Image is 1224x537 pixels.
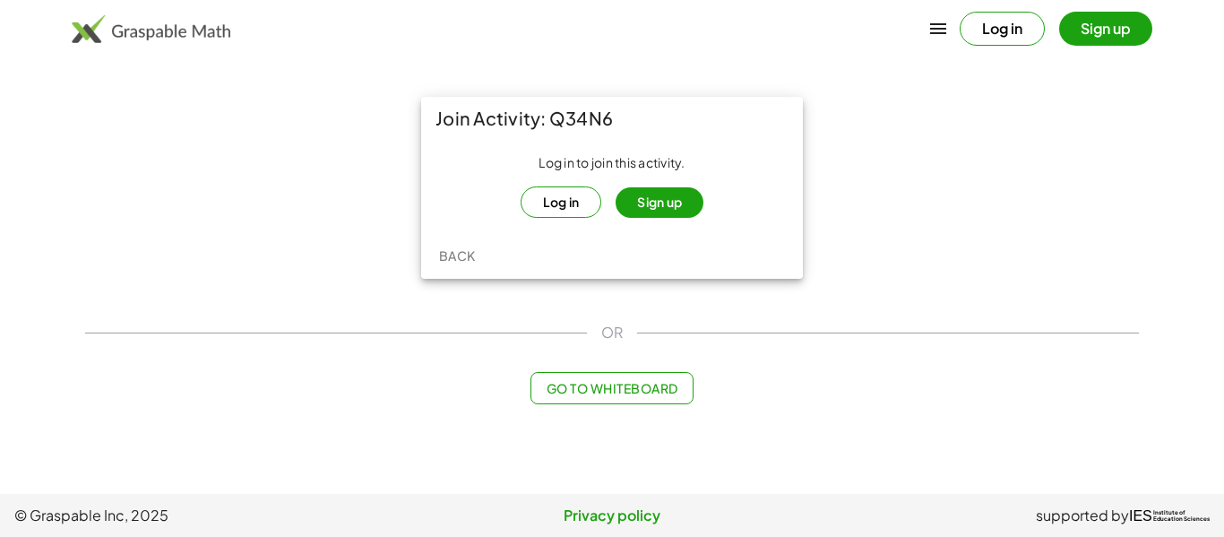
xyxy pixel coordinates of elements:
div: Join Activity: Q34N6 [421,97,803,140]
span: Institute of Education Sciences [1153,510,1210,523]
span: © Graspable Inc, 2025 [14,505,413,526]
button: Log in [960,12,1045,46]
div: Log in to join this activity. [435,154,789,218]
span: supported by [1036,505,1129,526]
span: Back [438,247,475,264]
button: Go to Whiteboard [530,372,693,404]
a: IESInstitute ofEducation Sciences [1129,505,1210,526]
button: Sign up [1059,12,1152,46]
a: Privacy policy [413,505,812,526]
span: OR [601,322,623,343]
span: Go to Whiteboard [546,380,677,396]
span: IES [1129,507,1152,524]
button: Log in [521,186,602,218]
button: Back [428,239,486,272]
button: Sign up [616,187,703,218]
